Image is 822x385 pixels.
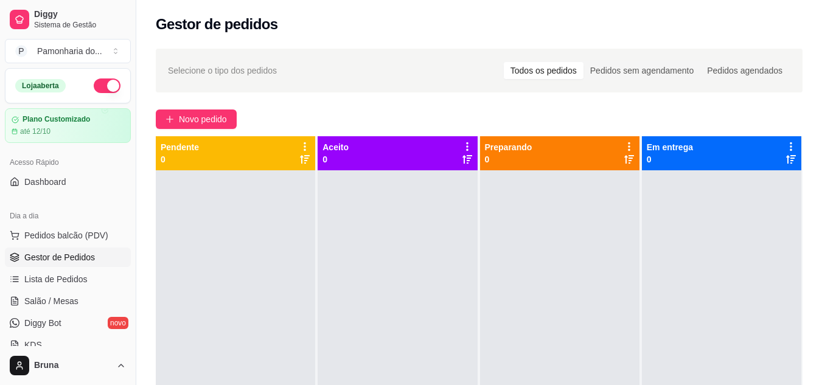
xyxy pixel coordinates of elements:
span: Lista de Pedidos [24,273,88,285]
div: Pedidos sem agendamento [583,62,700,79]
p: 0 [161,153,199,165]
button: Pedidos balcão (PDV) [5,226,131,245]
button: Bruna [5,351,131,380]
span: Salão / Mesas [24,295,78,307]
p: 0 [322,153,349,165]
span: P [15,45,27,57]
span: Bruna [34,360,111,371]
span: plus [165,115,174,123]
div: Todos os pedidos [504,62,583,79]
p: 0 [647,153,693,165]
p: Em entrega [647,141,693,153]
span: Gestor de Pedidos [24,251,95,263]
span: Diggy Bot [24,317,61,329]
a: Salão / Mesas [5,291,131,311]
button: Select a team [5,39,131,63]
article: até 12/10 [20,127,51,136]
div: Acesso Rápido [5,153,131,172]
span: Sistema de Gestão [34,20,126,30]
a: KDS [5,335,131,355]
a: Diggy Botnovo [5,313,131,333]
a: Lista de Pedidos [5,269,131,289]
a: Plano Customizadoaté 12/10 [5,108,131,143]
p: Preparando [485,141,532,153]
span: Selecione o tipo dos pedidos [168,64,277,77]
span: Dashboard [24,176,66,188]
p: Aceito [322,141,349,153]
p: Pendente [161,141,199,153]
div: Dia a dia [5,206,131,226]
p: 0 [485,153,532,165]
span: Novo pedido [179,113,227,126]
span: Diggy [34,9,126,20]
div: Pamonharia do ... [37,45,102,57]
button: Novo pedido [156,109,237,129]
h2: Gestor de pedidos [156,15,278,34]
span: KDS [24,339,42,351]
span: Pedidos balcão (PDV) [24,229,108,241]
a: Gestor de Pedidos [5,248,131,267]
a: DiggySistema de Gestão [5,5,131,34]
button: Alterar Status [94,78,120,93]
div: Loja aberta [15,79,66,92]
a: Dashboard [5,172,131,192]
article: Plano Customizado [23,115,90,124]
div: Pedidos agendados [700,62,789,79]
